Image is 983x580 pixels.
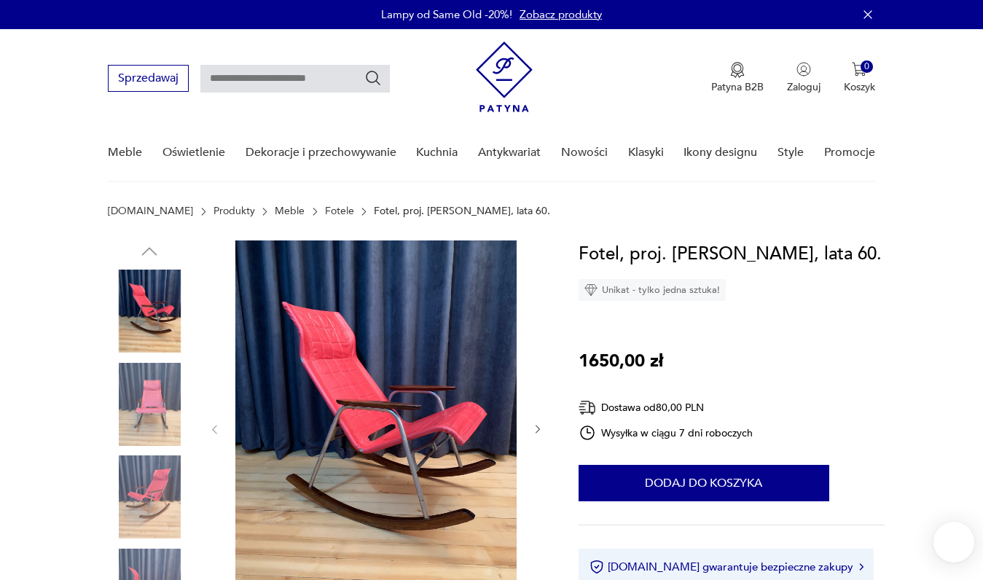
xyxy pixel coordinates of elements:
[684,125,757,181] a: Ikony designu
[374,205,550,217] p: Fotel, proj. [PERSON_NAME], lata 60.
[478,125,541,181] a: Antykwariat
[711,62,764,94] button: Patyna B2B
[108,205,193,217] a: [DOMAIN_NAME]
[933,522,974,563] iframe: Smartsupp widget button
[852,62,866,77] img: Ikona koszyka
[590,560,863,574] button: [DOMAIN_NAME] gwarantuje bezpieczne zakupy
[476,42,533,112] img: Patyna - sklep z meblami i dekoracjami vintage
[162,125,225,181] a: Oświetlenie
[275,205,305,217] a: Meble
[579,424,753,442] div: Wysyłka w ciągu 7 dni roboczych
[861,60,873,73] div: 0
[579,399,753,417] div: Dostawa od 80,00 PLN
[108,65,189,92] button: Sprzedawaj
[108,74,189,85] a: Sprzedawaj
[364,69,382,87] button: Szukaj
[711,62,764,94] a: Ikona medaluPatyna B2B
[108,270,191,353] img: Zdjęcie produktu Fotel, proj. Takeshi Nii, lata 60.
[796,62,811,77] img: Ikonka użytkownika
[108,363,191,446] img: Zdjęcie produktu Fotel, proj. Takeshi Nii, lata 60.
[579,465,829,501] button: Dodaj do koszyka
[787,80,821,94] p: Zaloguj
[381,7,512,22] p: Lampy od Same Old -20%!
[584,283,598,297] img: Ikona diamentu
[859,563,863,571] img: Ikona strzałki w prawo
[214,205,255,217] a: Produkty
[844,80,875,94] p: Koszyk
[561,125,608,181] a: Nowości
[579,348,663,375] p: 1650,00 zł
[824,125,875,181] a: Promocje
[730,62,745,78] img: Ikona medalu
[579,279,726,301] div: Unikat - tylko jedna sztuka!
[590,560,604,574] img: Ikona certyfikatu
[579,399,596,417] img: Ikona dostawy
[325,205,354,217] a: Fotele
[246,125,396,181] a: Dekoracje i przechowywanie
[711,80,764,94] p: Patyna B2B
[579,240,882,268] h1: Fotel, proj. [PERSON_NAME], lata 60.
[520,7,602,22] a: Zobacz produkty
[844,62,875,94] button: 0Koszyk
[416,125,458,181] a: Kuchnia
[108,125,142,181] a: Meble
[787,62,821,94] button: Zaloguj
[108,455,191,538] img: Zdjęcie produktu Fotel, proj. Takeshi Nii, lata 60.
[778,125,804,181] a: Style
[628,125,664,181] a: Klasyki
